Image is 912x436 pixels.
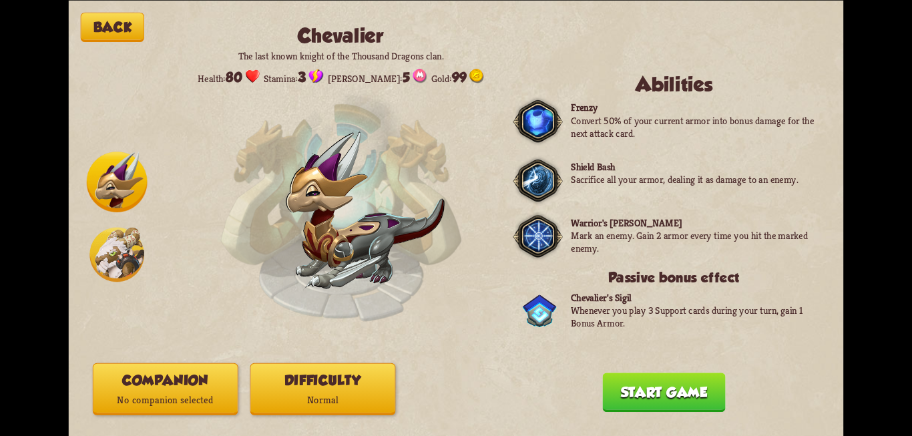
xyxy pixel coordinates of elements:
[469,68,484,83] img: Gold.png
[245,68,260,83] img: Heart.png
[602,373,725,412] button: Start game
[513,155,562,206] img: Dark_Frame.png
[286,132,444,291] img: Chevalier_Dragon.png
[452,69,467,85] span: 99
[571,173,798,186] p: Sacrifice all your armor, dealing it as damage to an enemy.
[513,211,562,262] img: Dark_Frame.png
[328,68,427,84] div: [PERSON_NAME]:
[403,69,410,85] span: 5
[89,227,144,282] img: Barbarian_Dragon_Icon.png
[431,68,484,84] div: Gold:
[413,68,427,83] img: Mana_Points.png
[87,152,148,212] img: Chevalier_Dragon_Icon.png
[308,68,323,83] img: Stamina_Icon.png
[251,390,395,409] p: Normal
[196,24,486,47] h2: Chevalier
[571,101,825,114] p: Frenzy
[523,294,557,327] img: ChevalierSigil.png
[93,363,238,415] button: CompanionNo companion selected
[198,68,260,84] div: Health:
[250,363,396,415] button: DifficultyNormal
[196,49,486,62] p: The last known knight of the Thousand Dragons clan.
[226,69,242,85] span: 80
[571,160,798,173] p: Shield Bash
[513,95,562,146] img: Dark_Frame.png
[81,12,144,41] button: Back
[571,229,825,254] p: Mark an enemy. Gain 2 armor every time you hit the marked enemy.
[571,291,825,304] p: Chevalier's Sigil
[571,304,825,329] p: Whenever you play 3 Support cards during your turn, gain 1 Bonus Armor.
[571,114,825,140] p: Convert 50% of your current armor into bonus damage for the next attack card.
[220,85,462,327] img: Enchantment_Altar.png
[286,132,445,292] img: Chevalier_Dragon.png
[571,216,825,229] p: Warrior's [PERSON_NAME]
[264,68,324,84] div: Stamina:
[523,73,825,95] h2: Abilities
[93,390,238,409] p: No companion selected
[523,270,825,286] h3: Passive bonus effect
[298,69,306,85] span: 3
